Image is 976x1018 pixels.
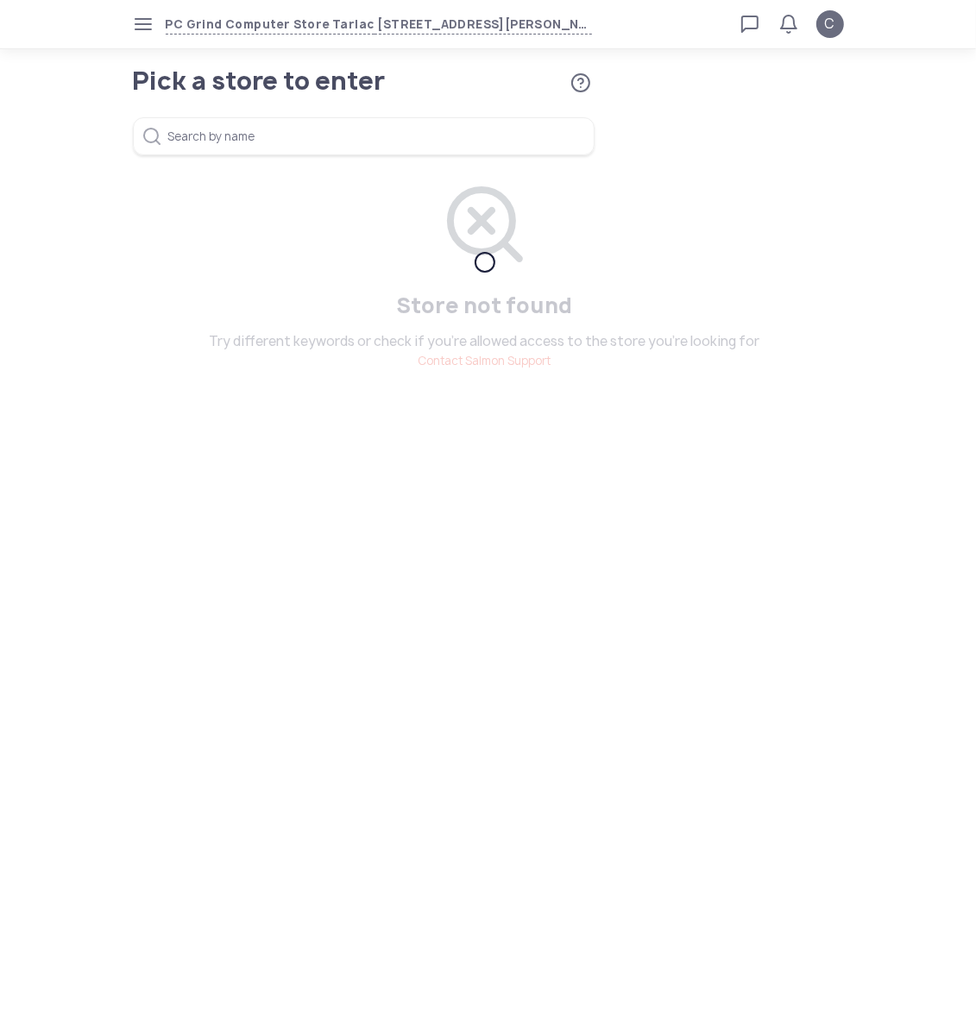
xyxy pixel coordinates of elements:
button: C [816,10,844,38]
h1: Pick a store to enter [133,69,533,93]
button: PC Grind Computer Store Tarlac[STREET_ADDRESS][PERSON_NAME], [GEOGRAPHIC_DATA], [GEOGRAPHIC_DATA] [166,15,592,35]
span: PC Grind Computer Store Tarlac [166,15,375,35]
span: [STREET_ADDRESS][PERSON_NAME], [GEOGRAPHIC_DATA], [GEOGRAPHIC_DATA] [375,15,592,35]
span: C [825,14,835,35]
